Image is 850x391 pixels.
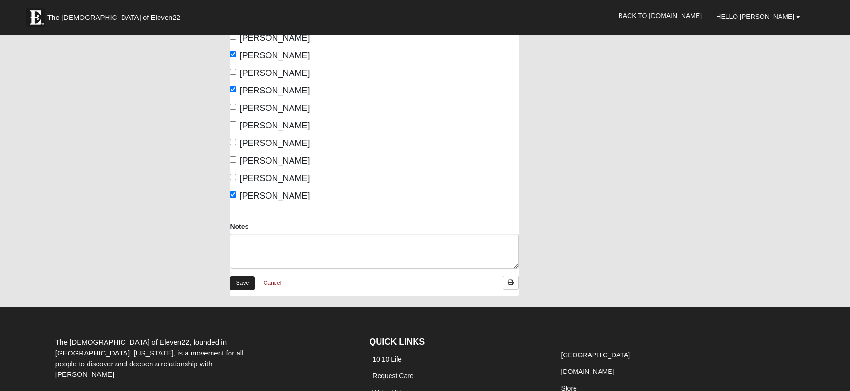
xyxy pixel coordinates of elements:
a: The [DEMOGRAPHIC_DATA] of Eleven22 [21,3,211,27]
a: Hello [PERSON_NAME] [709,5,807,28]
input: [PERSON_NAME] [230,191,236,198]
input: [PERSON_NAME] [230,139,236,145]
span: [PERSON_NAME] [239,51,310,60]
a: Cancel [257,276,287,291]
label: Notes [230,222,248,231]
a: Save [230,276,255,290]
span: [PERSON_NAME] [239,121,310,130]
img: Eleven22 logo [26,8,45,27]
a: Print Attendance Roster [503,276,519,290]
a: [GEOGRAPHIC_DATA] [561,351,630,359]
input: [PERSON_NAME] [230,86,236,92]
span: [PERSON_NAME] [239,191,310,200]
span: [PERSON_NAME] [239,68,310,78]
a: [DOMAIN_NAME] [561,368,614,375]
span: [PERSON_NAME] [239,33,310,43]
span: Hello [PERSON_NAME] [716,13,794,20]
input: [PERSON_NAME] [230,104,236,110]
input: [PERSON_NAME] [230,69,236,75]
h4: QUICK LINKS [369,337,543,347]
span: [PERSON_NAME] [239,156,310,165]
a: Request Care [372,372,413,380]
span: [PERSON_NAME] [239,86,310,95]
input: [PERSON_NAME] [230,51,236,57]
input: [PERSON_NAME] [230,34,236,40]
input: [PERSON_NAME] [230,156,236,163]
span: [PERSON_NAME] [239,138,310,148]
span: The [DEMOGRAPHIC_DATA] of Eleven22 [47,13,180,22]
input: [PERSON_NAME] [230,174,236,180]
span: [PERSON_NAME] [239,103,310,113]
a: Back to [DOMAIN_NAME] [611,4,709,27]
span: [PERSON_NAME] [239,173,310,183]
input: [PERSON_NAME] [230,121,236,127]
a: 10:10 Life [372,355,402,363]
